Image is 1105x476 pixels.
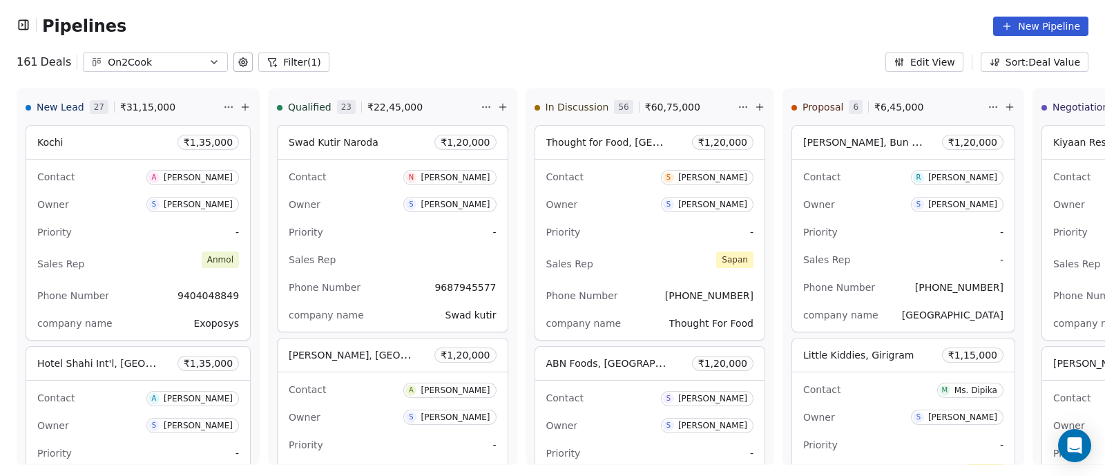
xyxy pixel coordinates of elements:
[184,356,233,370] span: ₹ 1,35,000
[289,227,323,238] span: Priority
[26,125,251,341] div: Kochi₹1,35,000ContactA[PERSON_NAME]OwnerS[PERSON_NAME]Priority-Sales RepAnmolPhone Number94040488...
[152,393,157,404] div: A
[37,356,222,370] span: Hotel Shahi Int'l, [GEOGRAPHIC_DATA]
[367,100,423,114] span: ₹ 22,45,000
[409,172,414,183] div: N
[916,412,921,423] div: S
[41,54,72,70] span: Deals
[803,412,835,423] span: Owner
[678,173,747,182] div: [PERSON_NAME]
[666,199,671,210] div: S
[37,258,84,269] span: Sales Rep
[791,125,1015,332] div: [PERSON_NAME], Bun Maska Chai,₹1,20,000ContactR[PERSON_NAME]OwnerS[PERSON_NAME]Priority-Sales Rep...
[941,385,948,396] div: M
[37,392,75,403] span: Contact
[546,392,584,403] span: Contact
[1000,438,1003,452] span: -
[803,199,835,210] span: Owner
[981,53,1088,72] button: Sort: Deal Value
[289,171,326,182] span: Contact
[791,89,985,125] div: Proposal6₹6,45,000
[409,199,413,210] div: S
[678,200,747,209] div: [PERSON_NAME]
[1053,227,1088,238] span: Priority
[152,420,156,431] div: S
[37,171,75,182] span: Contact
[277,125,508,332] div: Swad Kutir Naroda₹1,20,000ContactN[PERSON_NAME]OwnerS[PERSON_NAME]Priority-Sales RepPhone Number9...
[928,412,997,422] div: [PERSON_NAME]
[916,199,921,210] div: S
[37,199,69,210] span: Owner
[546,258,593,269] span: Sales Rep
[546,448,581,459] span: Priority
[803,227,838,238] span: Priority
[17,54,71,70] div: 161
[666,393,671,404] div: S
[614,100,633,114] span: 56
[289,254,336,265] span: Sales Rep
[409,385,414,396] div: A
[289,199,320,210] span: Owner
[421,173,490,182] div: [PERSON_NAME]
[421,200,490,209] div: [PERSON_NAME]
[1000,253,1003,267] span: -
[645,100,700,114] span: ₹ 60,75,000
[546,356,706,370] span: ABN Foods, [GEOGRAPHIC_DATA]
[120,100,175,114] span: ₹ 31,15,000
[803,135,970,149] span: [PERSON_NAME], Bun Maska Chai,
[37,227,72,238] span: Priority
[409,412,413,423] div: S
[37,290,109,301] span: Phone Number
[546,420,578,431] span: Owner
[546,135,825,149] span: Thought for Food, [GEOGRAPHIC_DATA] - Food Consultant
[902,310,1003,321] span: [GEOGRAPHIC_DATA]
[954,385,997,395] div: Ms. Dipika
[164,173,233,182] div: [PERSON_NAME]
[928,173,997,182] div: [PERSON_NAME]
[874,100,923,114] span: ₹ 6,45,000
[258,53,329,72] button: Filter(1)
[750,446,753,460] span: -
[288,100,331,114] span: Qualified
[885,53,963,72] button: Edit View
[184,135,233,149] span: ₹ 1,35,000
[546,318,622,329] span: company name
[152,199,156,210] div: S
[535,89,735,125] div: In Discussion56₹60,75,000
[1053,392,1090,403] span: Contact
[803,350,914,361] span: Little Kiddies, Girigram
[37,318,113,329] span: company name
[164,421,233,430] div: [PERSON_NAME]
[698,356,747,370] span: ₹ 1,20,000
[492,225,496,239] span: -
[716,251,753,268] span: Sapan
[37,448,72,459] span: Priority
[1058,429,1091,462] div: Open Intercom Messenger
[849,100,863,114] span: 6
[803,282,875,293] span: Phone Number
[434,282,496,293] span: 9687945577
[678,421,747,430] div: [PERSON_NAME]
[948,348,997,362] span: ₹ 1,15,000
[289,310,364,321] span: company name
[1000,225,1003,239] span: -
[37,137,64,148] span: Kochi
[750,225,753,239] span: -
[803,384,840,395] span: Contact
[803,310,878,321] span: company name
[164,394,233,403] div: [PERSON_NAME]
[669,318,753,329] span: Thought For Food
[546,290,618,301] span: Phone Number
[37,420,69,431] span: Owner
[803,171,840,182] span: Contact
[915,282,1003,293] span: [PHONE_NUMBER]
[698,135,747,149] span: ₹ 1,20,000
[236,446,239,460] span: -
[152,172,157,183] div: A
[337,100,356,114] span: 23
[90,100,108,114] span: 27
[546,199,578,210] span: Owner
[193,318,239,329] span: Exoposys
[289,439,323,450] span: Priority
[202,251,239,268] span: Anmol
